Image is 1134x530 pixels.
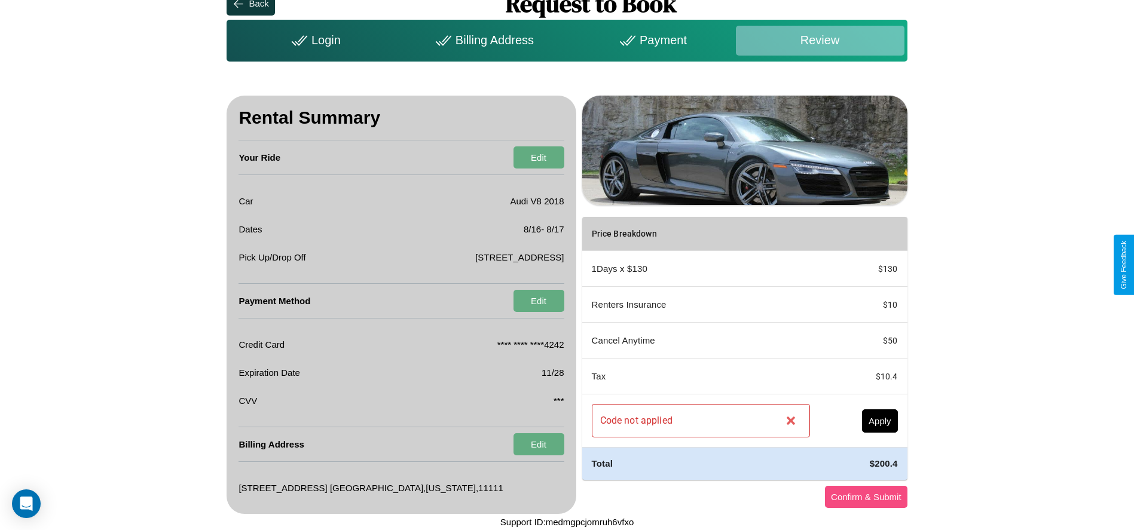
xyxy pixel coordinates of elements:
[542,364,564,381] p: 11/28
[592,368,810,384] p: Tax
[239,393,257,409] p: CVV
[239,140,280,174] h4: Your Ride
[500,514,634,530] p: Support ID: medmgpcjomruh6vfxo
[582,217,907,479] table: simple table
[820,359,907,394] td: $ 10.4
[736,26,904,56] div: Review
[862,409,898,433] button: Apply
[239,480,503,496] p: [STREET_ADDRESS] [GEOGRAPHIC_DATA] , [US_STATE] , 11111
[582,217,820,251] th: Price Breakdown
[592,332,810,348] p: Cancel Anytime
[567,26,735,56] div: Payment
[513,146,564,169] button: Edit
[239,221,262,237] p: Dates
[230,26,398,56] div: Login
[475,249,564,265] p: [STREET_ADDRESS]
[510,193,564,209] p: Audi V8 2018
[239,284,310,318] h4: Payment Method
[820,251,907,287] td: $ 130
[239,364,300,381] p: Expiration Date
[239,249,305,265] p: Pick Up/Drop Off
[592,296,810,313] p: Renters Insurance
[239,336,285,353] p: Credit Card
[820,287,907,323] td: $ 10
[239,427,304,461] h4: Billing Address
[513,433,564,455] button: Edit
[825,486,907,508] button: Confirm & Submit
[820,323,907,359] td: $ 50
[398,26,567,56] div: Billing Address
[239,96,564,140] h3: Rental Summary
[513,290,564,312] button: Edit
[829,457,898,470] h4: $ 200.4
[239,193,253,209] p: Car
[592,261,810,277] p: 1 Days x $ 130
[1120,241,1128,289] div: Give Feedback
[12,489,41,518] div: Open Intercom Messenger
[592,457,810,470] h4: Total
[524,221,564,237] p: 8 / 16 - 8 / 17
